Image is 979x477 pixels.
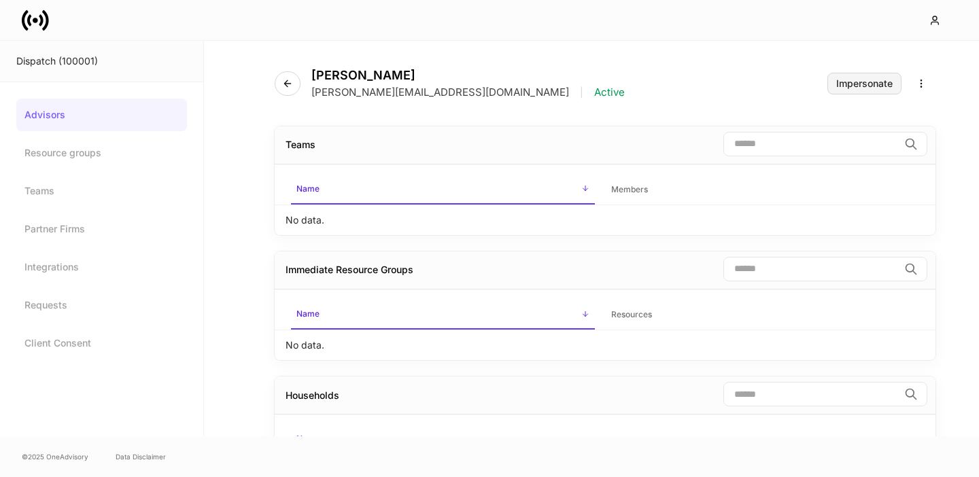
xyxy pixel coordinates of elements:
[580,86,583,99] p: |
[16,54,187,68] div: Dispatch (100001)
[311,86,569,99] p: [PERSON_NAME][EMAIL_ADDRESS][DOMAIN_NAME]
[286,213,324,227] p: No data.
[286,389,339,402] div: Households
[606,301,910,329] span: Resources
[836,79,893,88] div: Impersonate
[594,86,625,99] p: Active
[16,327,187,359] a: Client Consent
[286,263,413,277] div: Immediate Resource Groups
[16,213,187,245] a: Partner Firms
[22,451,88,462] span: © 2025 OneAdvisory
[16,251,187,283] a: Integrations
[16,137,187,169] a: Resource groups
[296,432,320,445] h6: Name
[611,183,648,196] h6: Members
[16,175,187,207] a: Teams
[286,138,315,152] div: Teams
[827,73,901,94] button: Impersonate
[116,451,166,462] a: Data Disclaimer
[611,308,652,321] h6: Resources
[291,425,909,455] span: Name
[296,307,320,320] h6: Name
[16,99,187,131] a: Advisors
[291,300,595,330] span: Name
[291,175,595,205] span: Name
[286,338,324,352] p: No data.
[16,289,187,321] a: Requests
[296,182,320,195] h6: Name
[606,176,910,204] span: Members
[311,68,625,83] h4: [PERSON_NAME]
